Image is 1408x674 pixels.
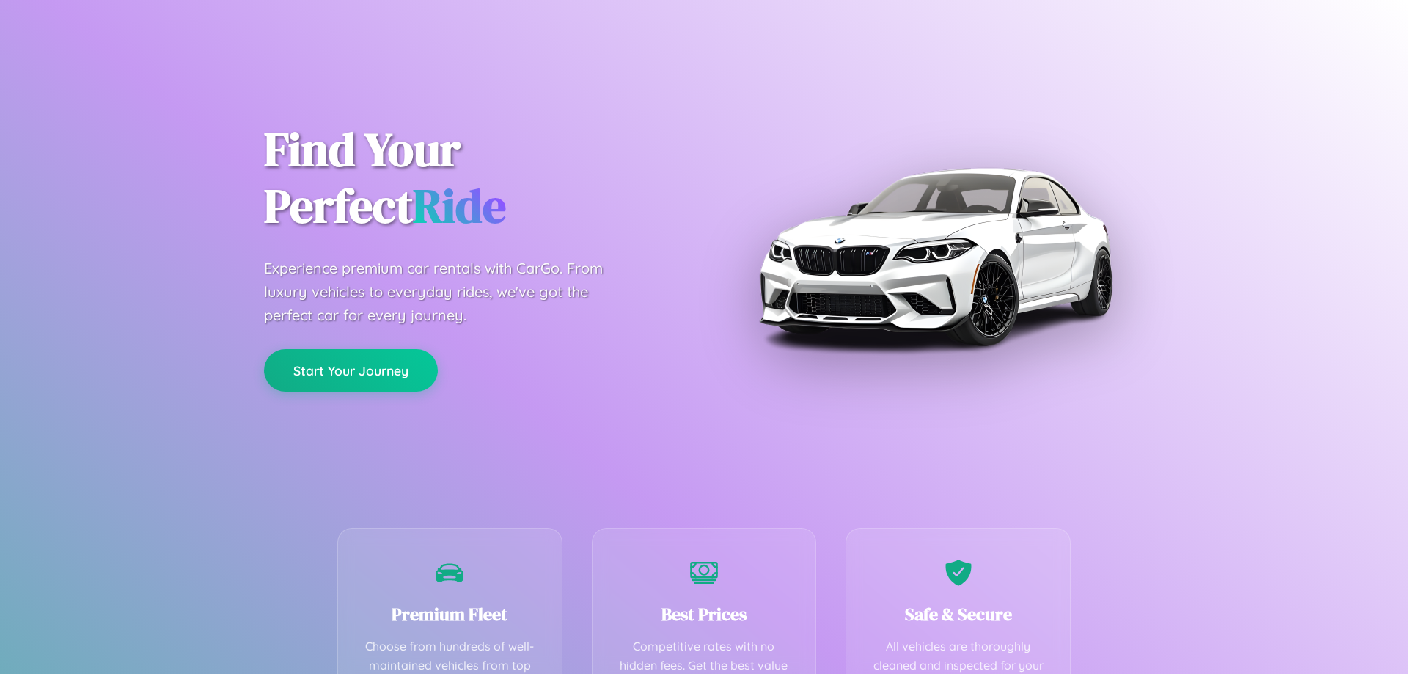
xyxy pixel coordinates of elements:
[752,73,1118,440] img: Premium BMW car rental vehicle
[264,122,682,235] h1: Find Your Perfect
[615,602,794,626] h3: Best Prices
[264,349,438,392] button: Start Your Journey
[264,257,631,327] p: Experience premium car rentals with CarGo. From luxury vehicles to everyday rides, we've got the ...
[360,602,540,626] h3: Premium Fleet
[413,174,506,238] span: Ride
[868,602,1048,626] h3: Safe & Secure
